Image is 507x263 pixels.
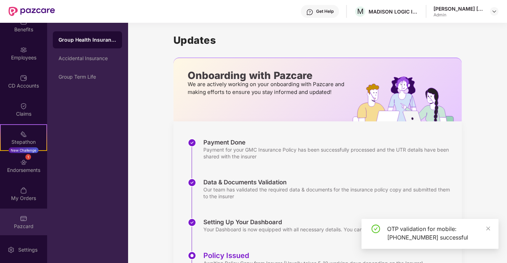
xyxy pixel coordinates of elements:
[188,138,196,147] img: svg+xml;base64,PHN2ZyBpZD0iU3RlcC1Eb25lLTMyeDMyIiB4bWxucz0iaHR0cDovL3d3dy53My5vcmcvMjAwMC9zdmciIH...
[188,218,196,227] img: svg+xml;base64,PHN2ZyBpZD0iU3RlcC1Eb25lLTMyeDMyIiB4bWxucz0iaHR0cDovL3d3dy53My5vcmcvMjAwMC9zdmciIH...
[203,186,455,200] div: Our team has validated the required data & documents for the insurance policy copy and submitted ...
[434,12,483,18] div: Admin
[387,225,490,242] div: OTP validation for mobile: [PHONE_NUMBER] successful
[20,187,27,194] img: svg+xml;base64,PHN2ZyBpZD0iTXlfT3JkZXJzIiBkYXRhLW5hbWU9Ik15IE9yZGVycyIgeG1sbnM9Imh0dHA6Ly93d3cudz...
[25,154,31,160] div: 1
[203,146,455,160] div: Payment for your GMC Insurance Policy has been successfully processed and the UTR details have be...
[188,80,346,96] p: We are actively working on your onboarding with Pazcare and making efforts to ensure you stay inf...
[203,251,423,260] div: Policy Issued
[173,34,462,46] h1: Updates
[371,225,380,233] span: check-circle
[20,102,27,110] img: svg+xml;base64,PHN2ZyBpZD0iQ2xhaW0iIHhtbG5zPSJodHRwOi8vd3d3LnczLm9yZy8yMDAwL3N2ZyIgd2lkdGg9IjIwIi...
[357,7,364,16] span: M
[491,9,497,14] img: svg+xml;base64,PHN2ZyBpZD0iRHJvcGRvd24tMzJ4MzIiIHhtbG5zPSJodHRwOi8vd3d3LnczLm9yZy8yMDAwL3N2ZyIgd2...
[486,226,491,231] span: close
[203,178,455,186] div: Data & Documents Validation
[353,77,461,121] img: hrOnboarding
[203,138,455,146] div: Payment Done
[7,246,15,253] img: svg+xml;base64,PHN2ZyBpZD0iU2V0dGluZy0yMHgyMCIgeG1sbnM9Imh0dHA6Ly93d3cudzMub3JnLzIwMDAvc3ZnIiB3aW...
[20,131,27,138] img: svg+xml;base64,PHN2ZyB4bWxucz0iaHR0cDovL3d3dy53My5vcmcvMjAwMC9zdmciIHdpZHRoPSIyMSIgaGVpZ2h0PSIyMC...
[188,178,196,187] img: svg+xml;base64,PHN2ZyBpZD0iU3RlcC1Eb25lLTMyeDMyIiB4bWxucz0iaHR0cDovL3d3dy53My5vcmcvMjAwMC9zdmciIH...
[188,72,346,79] p: Onboarding with Pazcare
[20,74,27,81] img: svg+xml;base64,PHN2ZyBpZD0iQ0RfQWNjb3VudHMiIGRhdGEtbmFtZT0iQ0QgQWNjb3VudHMiIHhtbG5zPSJodHRwOi8vd3...
[16,246,40,253] div: Settings
[20,159,27,166] img: svg+xml;base64,PHN2ZyBpZD0iRW5kb3JzZW1lbnRzIiB4bWxucz0iaHR0cDovL3d3dy53My5vcmcvMjAwMC9zdmciIHdpZH...
[203,226,435,233] div: Your Dashboard is now equipped with all necessary details. You can check out the details from
[9,147,39,153] div: New Challenge
[20,46,27,53] img: svg+xml;base64,PHN2ZyBpZD0iRW1wbG95ZWVzIiB4bWxucz0iaHR0cDovL3d3dy53My5vcmcvMjAwMC9zdmciIHdpZHRoPS...
[20,215,27,222] img: svg+xml;base64,PHN2ZyBpZD0iUGF6Y2FyZCIgeG1sbnM9Imh0dHA6Ly93d3cudzMub3JnLzIwMDAvc3ZnIiB3aWR0aD0iMj...
[59,74,116,80] div: Group Term Life
[434,5,483,12] div: [PERSON_NAME] [PERSON_NAME]
[306,9,313,16] img: svg+xml;base64,PHN2ZyBpZD0iSGVscC0zMngzMiIgeG1sbnM9Imh0dHA6Ly93d3cudzMub3JnLzIwMDAvc3ZnIiB3aWR0aD...
[188,251,196,260] img: svg+xml;base64,PHN2ZyBpZD0iU3RlcC1BY3RpdmUtMzJ4MzIiIHhtbG5zPSJodHRwOi8vd3d3LnczLm9yZy8yMDAwL3N2Zy...
[1,138,46,146] div: Stepathon
[9,7,55,16] img: New Pazcare Logo
[203,218,435,226] div: Setting Up Your Dashboard
[316,9,334,14] div: Get Help
[59,36,116,43] div: Group Health Insurance
[59,56,116,61] div: Accidental Insurance
[369,8,419,15] div: MADISON LOGIC INDIA PRIVATE LIMITED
